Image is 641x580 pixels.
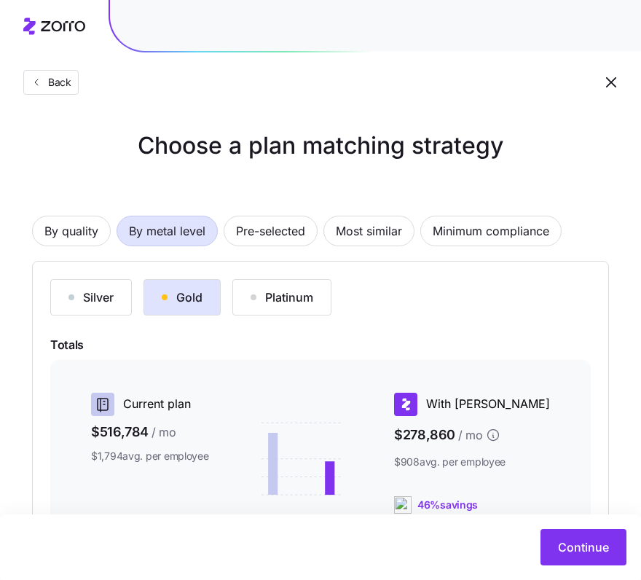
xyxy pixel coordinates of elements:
span: / mo [458,426,483,444]
div: With [PERSON_NAME] [394,393,550,416]
span: $516,784 [91,422,209,443]
button: Continue [540,529,626,565]
h1: Choose a plan matching strategy [32,128,609,163]
span: Most similar [336,216,402,246]
span: By quality [44,216,98,246]
span: Totals [50,336,591,354]
span: Continue [558,538,609,556]
button: By quality [32,216,111,246]
button: Gold [143,279,221,316]
span: Back [42,75,71,90]
span: Pre-selected [236,216,305,246]
div: Current plan [91,393,209,416]
div: Platinum [251,289,313,306]
span: By metal level [129,216,205,246]
span: / mo [152,423,176,442]
span: 46% savings [417,498,478,512]
span: $1,794 avg. per employee [91,449,209,463]
div: Gold [162,289,202,306]
button: Platinum [232,279,331,316]
div: Silver [68,289,114,306]
img: ai-icon.png [394,496,412,514]
button: Silver [50,279,132,316]
span: $908 avg. per employee [394,455,550,469]
button: Minimum compliance [420,216,562,246]
span: Minimum compliance [433,216,549,246]
button: Back [23,70,79,95]
button: By metal level [117,216,218,246]
button: Pre-selected [224,216,318,246]
button: Most similar [323,216,414,246]
span: $278,860 [394,422,550,449]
